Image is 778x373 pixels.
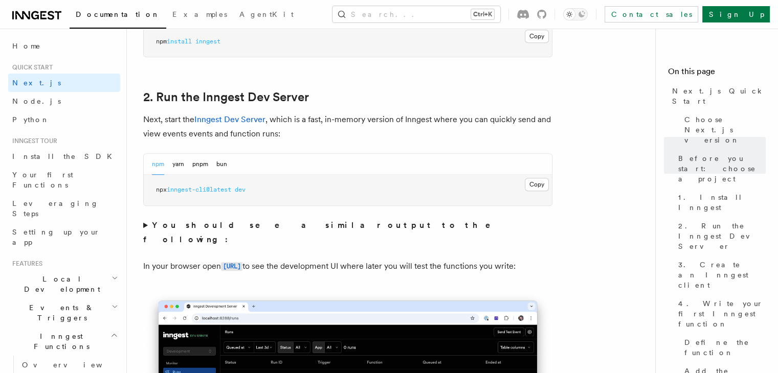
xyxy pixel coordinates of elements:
[194,114,265,124] a: Inngest Dev Server
[8,37,120,55] a: Home
[702,6,770,22] a: Sign Up
[332,6,500,22] button: Search...Ctrl+K
[12,152,118,160] span: Install the SDK
[12,79,61,87] span: Next.js
[8,270,120,298] button: Local Development
[143,90,309,104] a: 2. Run the Inngest Dev Server
[8,74,120,92] a: Next.js
[678,192,766,213] span: 1. Install Inngest
[12,97,61,105] span: Node.js
[143,259,552,274] p: In your browser open to see the development UI where later you will test the functions you write:
[8,327,120,356] button: Inngest Functions
[8,147,120,166] a: Install the SDK
[8,63,53,72] span: Quick start
[233,3,300,28] a: AgentKit
[680,110,766,149] a: Choose Next.js version
[76,10,160,18] span: Documentation
[678,298,766,329] span: 4. Write your first Inngest function
[525,30,549,43] button: Copy
[668,82,766,110] a: Next.js Quick Start
[172,10,227,18] span: Examples
[70,3,166,29] a: Documentation
[674,294,766,333] a: 4. Write your first Inngest function
[156,38,167,45] span: npm
[684,114,766,145] span: Choose Next.js version
[143,112,552,141] p: Next, start the , which is a fast, in-memory version of Inngest where you can quickly send and vi...
[156,186,167,193] span: npx
[525,178,549,191] button: Copy
[221,261,242,271] a: [URL]
[8,92,120,110] a: Node.js
[678,153,766,184] span: Before you start: choose a project
[167,38,192,45] span: install
[12,199,99,218] span: Leveraging Steps
[12,41,41,51] span: Home
[678,260,766,290] span: 3. Create an Inngest client
[143,218,552,247] summary: You should see a similar output to the following:
[672,86,766,106] span: Next.js Quick Start
[674,255,766,294] a: 3. Create an Inngest client
[143,220,505,244] strong: You should see a similar output to the following:
[152,154,164,175] button: npm
[22,361,127,369] span: Overview
[563,8,588,20] button: Toggle dark mode
[605,6,698,22] a: Contact sales
[12,171,73,189] span: Your first Functions
[8,223,120,251] a: Setting up your app
[8,331,110,352] span: Inngest Functions
[8,298,120,327] button: Events & Triggers
[471,9,494,19] kbd: Ctrl+K
[678,221,766,251] span: 2. Run the Inngest Dev Server
[172,154,184,175] button: yarn
[239,10,294,18] span: AgentKit
[192,154,208,175] button: pnpm
[8,274,112,294] span: Local Development
[12,228,100,246] span: Setting up your app
[166,3,233,28] a: Examples
[8,166,120,194] a: Your first Functions
[674,149,766,188] a: Before you start: choose a project
[221,262,242,271] code: [URL]
[8,260,42,268] span: Features
[674,188,766,217] a: 1. Install Inngest
[668,65,766,82] h4: On this page
[8,302,112,323] span: Events & Triggers
[680,333,766,362] a: Define the function
[235,186,246,193] span: dev
[167,186,231,193] span: inngest-cli@latest
[8,137,57,145] span: Inngest tour
[216,154,227,175] button: bun
[195,38,220,45] span: inngest
[12,115,50,124] span: Python
[8,194,120,223] a: Leveraging Steps
[674,217,766,255] a: 2. Run the Inngest Dev Server
[684,337,766,358] span: Define the function
[8,110,120,129] a: Python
